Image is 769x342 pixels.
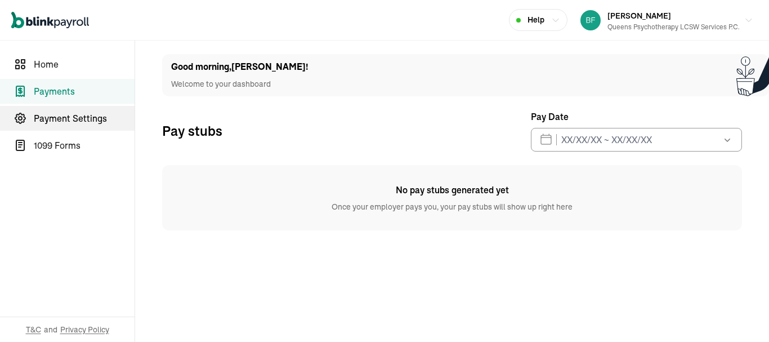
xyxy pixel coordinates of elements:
nav: Global [11,4,89,37]
p: Pay stubs [162,122,222,140]
div: Queens Psychotherapy LCSW Services P.C. [607,22,740,32]
iframe: Chat Widget [713,288,769,342]
button: [PERSON_NAME]Queens Psychotherapy LCSW Services P.C. [576,6,758,34]
span: Once your employer pays you, your pay stubs will show up right here [162,197,742,212]
span: Payments [34,85,135,98]
button: Help [509,9,567,31]
span: T&C [26,324,41,335]
span: Privacy Policy [60,324,109,335]
span: Pay Date [531,110,569,123]
span: Help [527,14,544,26]
input: XX/XX/XX ~ XX/XX/XX [531,128,742,152]
p: Welcome to your dashboard [171,78,309,90]
span: Home [34,57,135,71]
span: [PERSON_NAME] [607,11,671,21]
h1: Good morning , [PERSON_NAME] ! [171,60,309,74]
img: Plant illustration [736,54,769,96]
span: 1099 Forms [34,139,135,152]
span: No pay stubs generated yet [162,183,742,197]
span: Payment Settings [34,112,135,125]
